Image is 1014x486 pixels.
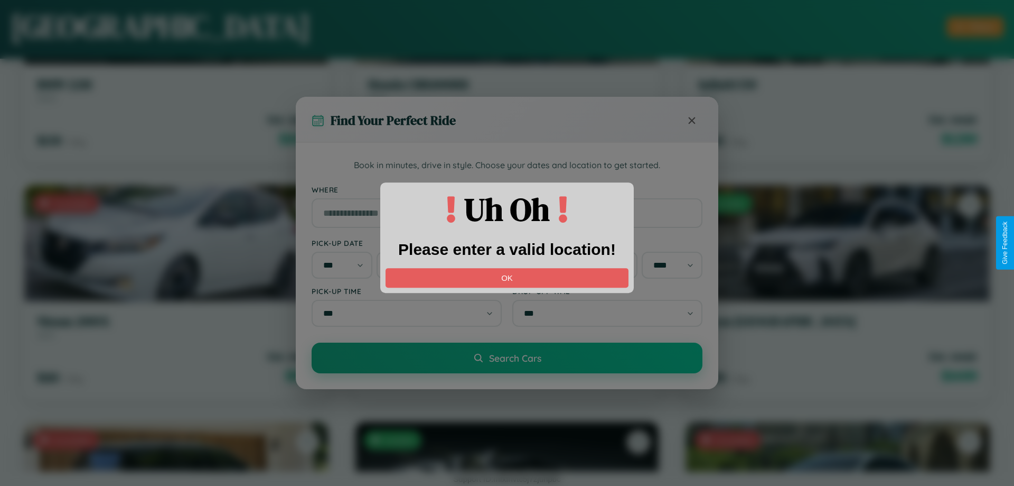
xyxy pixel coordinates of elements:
label: Drop-off Date [512,239,702,247]
span: Search Cars [489,352,541,364]
label: Where [312,185,702,194]
label: Pick-up Date [312,239,502,247]
label: Drop-off Time [512,287,702,296]
h3: Find Your Perfect Ride [331,112,456,129]
label: Pick-up Time [312,287,502,296]
p: Book in minutes, drive in style. Choose your dates and location to get started. [312,159,702,172]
